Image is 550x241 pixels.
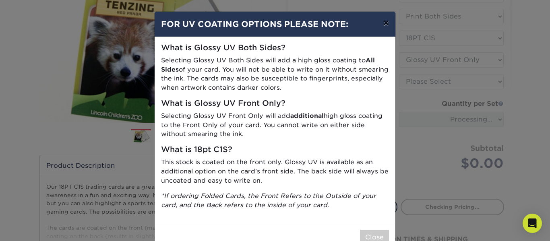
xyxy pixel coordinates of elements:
[290,112,324,119] strong: additional
[161,18,389,30] h4: FOR UV COATING OPTIONS PLEASE NOTE:
[377,12,395,34] button: ×
[161,192,376,209] i: *If ordering Folded Cards, the Front Refers to the Outside of your card, and the Back refers to t...
[161,99,389,108] h5: What is Glossy UV Front Only?
[161,111,389,139] p: Selecting Glossy UV Front Only will add high gloss coating to the Front Only of your card. You ca...
[161,56,389,93] p: Selecting Glossy UV Both Sides will add a high gloss coating to of your card. You will not be abl...
[161,145,389,154] h5: What is 18pt C1S?
[523,214,542,233] div: Open Intercom Messenger
[161,158,389,185] p: This stock is coated on the front only. Glossy UV is available as an additional option on the car...
[161,43,389,53] h5: What is Glossy UV Both Sides?
[161,56,375,73] strong: All Sides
